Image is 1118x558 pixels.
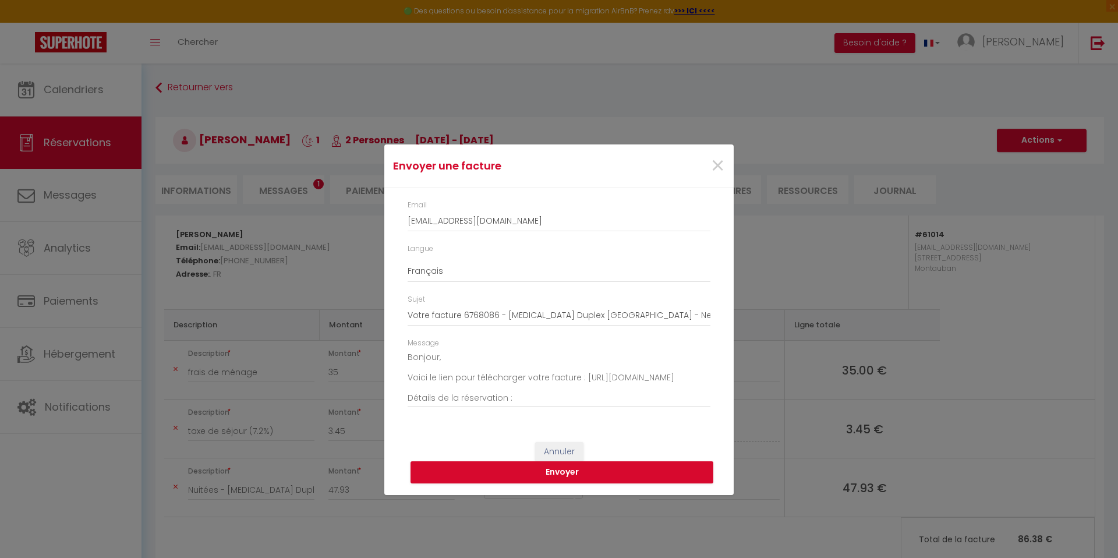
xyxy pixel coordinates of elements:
button: Close [710,154,725,179]
button: Annuler [535,442,583,462]
button: Envoyer [411,461,713,483]
label: Langue [408,243,433,255]
span: × [710,149,725,183]
label: Email [408,200,427,211]
label: Message [408,338,439,349]
label: Sujet [408,294,425,305]
h4: Envoyer une facture [393,158,609,174]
